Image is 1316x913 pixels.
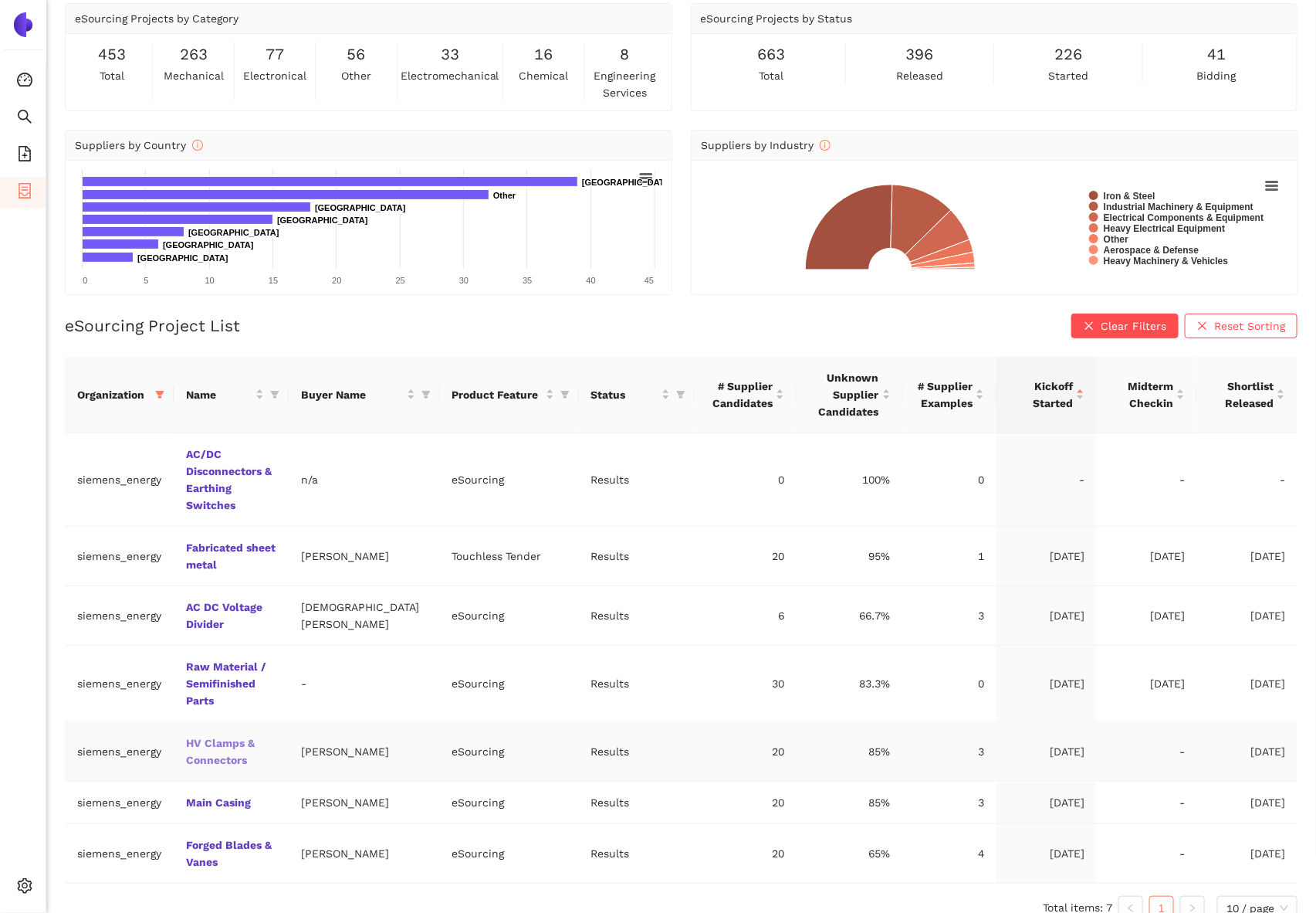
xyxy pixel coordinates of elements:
[591,386,658,403] span: Status
[523,276,532,285] text: 35
[695,782,797,824] td: 20
[695,722,797,782] td: 20
[579,586,695,646] td: Results
[695,824,797,884] td: 20
[289,824,440,884] td: [PERSON_NAME]
[100,67,124,84] span: total
[163,240,254,249] text: [GEOGRAPHIC_DATA]
[579,782,695,824] td: Results
[440,527,579,586] td: Touchless Tender
[896,67,943,84] span: released
[557,383,573,406] span: filter
[440,433,579,527] td: eSourcing
[1197,722,1297,782] td: [DATE]
[579,357,695,433] th: this column's title is Status,this column is sortable
[903,782,996,824] td: 3
[820,140,831,151] span: info-circle
[1197,357,1297,433] th: this column's title is Shortlist Released,this column is sortable
[1197,67,1236,84] span: bidding
[341,67,371,84] span: other
[1185,314,1297,338] button: closeReset Sorting
[301,386,404,403] span: Buyer Name
[1104,212,1264,223] text: Electrical Components & Equipment
[903,824,996,884] td: 4
[1104,245,1199,256] text: Aerospace & Defense
[1097,722,1197,782] td: -
[1054,42,1082,66] span: 226
[1097,527,1197,586] td: [DATE]
[65,782,174,824] td: siemens_energy
[401,67,499,84] span: electromechanical
[493,191,516,200] text: Other
[452,386,543,403] span: Product Feature
[1104,234,1128,245] text: Other
[579,433,695,527] td: Results
[759,67,783,84] span: total
[11,12,36,37] img: Logo
[421,390,431,399] span: filter
[289,586,440,646] td: [DEMOGRAPHIC_DATA][PERSON_NAME]
[673,383,688,406] span: filter
[903,586,996,646] td: 3
[797,824,903,884] td: 65%
[1097,433,1197,527] td: -
[17,104,32,134] span: search
[17,178,32,209] span: container
[1197,782,1297,824] td: [DATE]
[903,527,996,586] td: 1
[270,390,279,399] span: filter
[267,383,282,406] span: filter
[289,357,440,433] th: this column's title is Buyer Name,this column is sortable
[441,42,459,66] span: 33
[996,433,1097,527] td: -
[347,42,365,66] span: 56
[809,369,879,420] span: Unknown Supplier Candidates
[1009,378,1073,412] span: Kickoff Started
[266,42,284,66] span: 77
[797,722,903,782] td: 85%
[579,722,695,782] td: Results
[289,722,440,782] td: [PERSON_NAME]
[269,276,278,285] text: 15
[289,527,440,586] td: [PERSON_NAME]
[1197,321,1208,333] span: close
[996,722,1097,782] td: [DATE]
[797,357,903,433] th: this column's title is Unknown Supplier Candidates,this column is sortable
[797,527,903,586] td: 95%
[75,139,203,151] span: Suppliers by Country
[1207,42,1226,66] span: 41
[1097,782,1197,824] td: -
[582,178,673,187] text: [GEOGRAPHIC_DATA]
[1197,824,1297,884] td: [DATE]
[174,357,289,433] th: this column's title is Name,this column is sortable
[587,276,596,285] text: 40
[98,42,126,66] span: 453
[701,139,831,151] span: Suppliers by Industry
[65,314,240,337] h2: eSourcing Project List
[560,390,570,399] span: filter
[77,386,149,403] span: Organization
[332,276,341,285] text: 20
[695,527,797,586] td: 20
[243,67,306,84] span: electronical
[289,646,440,722] td: -
[65,527,174,586] td: siemens_energy
[1071,314,1179,338] button: closeClear Filters
[440,357,579,433] th: this column's title is Product Feature,this column is sortable
[1104,202,1253,212] text: Industrial Machinery & Equipment
[903,433,996,527] td: 0
[1209,378,1274,412] span: Shortlist Released
[164,67,224,84] span: mechanical
[289,782,440,824] td: [PERSON_NAME]
[1101,317,1166,334] span: Clear Filters
[83,276,87,285] text: 0
[440,782,579,824] td: eSourcing
[192,140,203,151] span: info-circle
[188,228,279,237] text: [GEOGRAPHIC_DATA]
[65,586,174,646] td: siemens_energy
[797,782,903,824] td: 85%
[534,42,553,66] span: 16
[695,357,797,433] th: this column's title is # Supplier Candidates,this column is sortable
[1104,191,1155,202] text: Iron & Steel
[75,12,239,25] span: eSourcing Projects by Category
